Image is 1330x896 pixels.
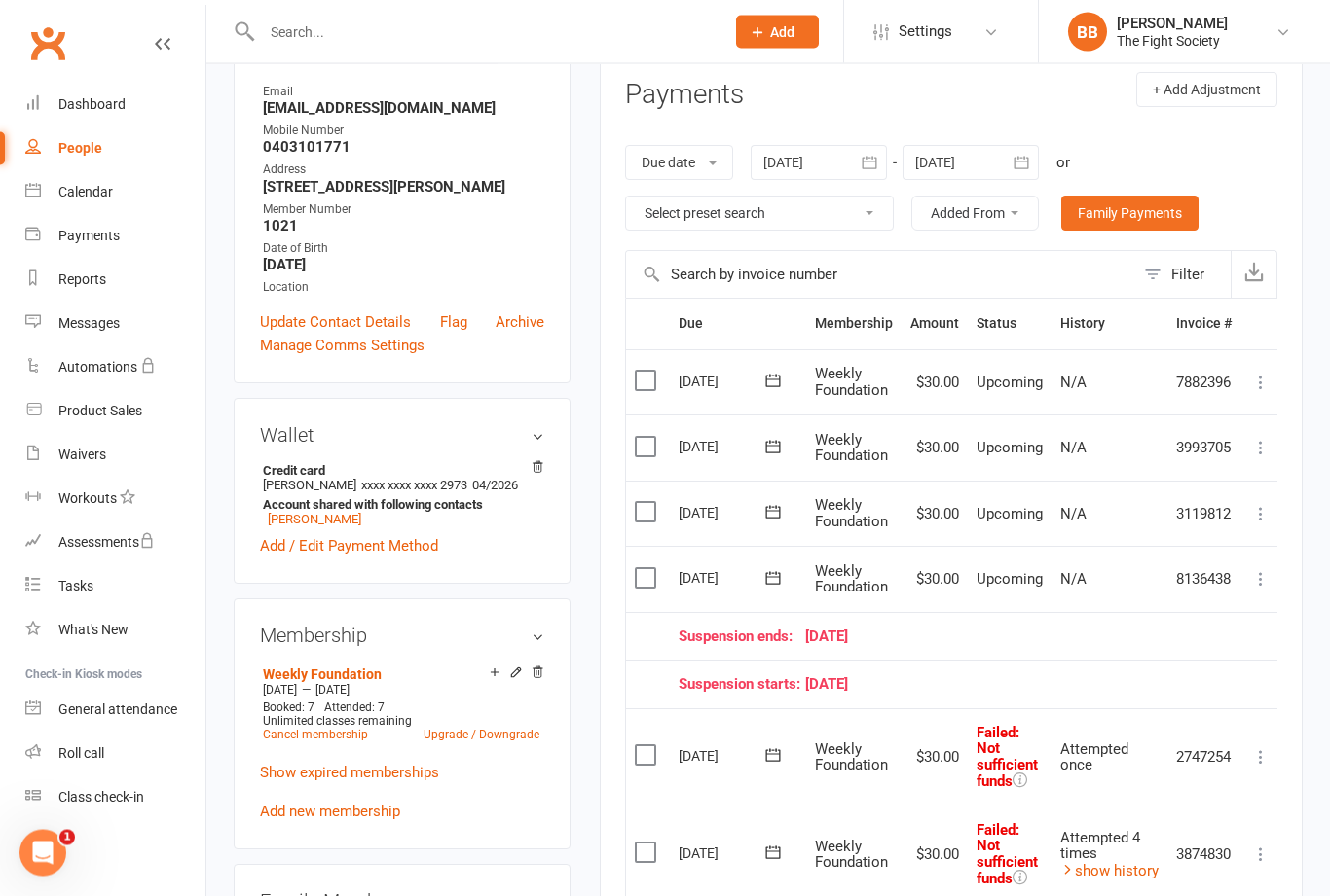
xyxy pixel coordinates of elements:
a: Show expired memberships [260,765,439,782]
td: $30.00 [902,709,968,806]
li: [PERSON_NAME] [260,461,544,530]
div: Mobile Number [263,123,544,141]
h3: Contact information [260,40,544,69]
a: Messages [25,302,205,345]
td: $30.00 [902,350,968,416]
strong: Credit card [263,464,535,479]
a: Class kiosk mode [25,775,205,819]
span: Weekly Foundation [815,366,888,400]
div: Messages [58,315,120,331]
strong: 1021 [263,218,544,235]
span: Suspension ends: [679,629,805,646]
span: Upcoming [977,506,1043,523]
span: Weekly Foundation [815,497,888,531]
a: What's New [25,608,205,652]
div: — [258,683,544,699]
span: Suspension starts: [679,677,805,694]
a: Roll call [25,732,205,775]
input: Search... [256,18,711,46]
a: Flag [440,311,467,335]
th: Status [968,300,1052,349]
div: [DATE] [679,839,768,869]
strong: 0403101771 [263,139,544,157]
span: Attended: 7 [324,701,385,715]
span: Attempted 4 times [1060,830,1140,864]
div: Calendar [58,184,113,199]
a: Add / Edit Payment Method [260,535,438,558]
a: Weekly Foundation [263,667,382,683]
div: [DATE] [679,629,1232,646]
span: Add [770,24,794,40]
div: Tasks [58,578,93,593]
div: Payments [58,228,120,243]
span: Weekly Foundation [815,432,888,466]
div: Automations [58,359,137,375]
span: Attempted once [1060,741,1128,775]
div: Member Number [263,201,544,220]
h3: Wallet [260,425,544,447]
input: Search by invoice number [626,252,1134,299]
td: 2747254 [1167,709,1240,806]
div: Workouts [58,490,117,506]
a: Archive [496,311,544,335]
strong: [EMAIL_ADDRESS][DOMAIN_NAME] [263,100,544,118]
div: Product Sales [58,403,142,418]
td: 3993705 [1167,415,1240,482]
span: : Not sufficient funds [977,725,1038,792]
span: [DATE] [263,684,297,698]
div: [DATE] [679,677,1232,694]
div: Assessments [58,534,155,550]
span: : Not sufficient funds [977,822,1038,889]
span: Failed [977,822,1038,889]
div: Reports [58,271,106,287]
a: Tasks [25,564,205,608]
div: or [1056,152,1070,175]
strong: Account shared with following contacts [263,498,535,513]
span: Failed [977,725,1038,792]
td: $30.00 [902,415,968,482]
button: + Add Adjustment [1136,73,1277,108]
a: Cancel membership [263,729,368,742]
span: Booked: 7 [263,701,314,715]
strong: [STREET_ADDRESS][PERSON_NAME] [263,179,544,197]
div: Dashboard [58,96,126,112]
span: Unlimited classes remaining [263,715,412,729]
a: General attendance kiosk mode [25,688,205,732]
div: BB [1068,13,1107,52]
th: Membership [806,300,902,349]
div: What's New [58,622,129,637]
a: Update Contact Details [260,311,411,335]
th: Amount [902,300,968,349]
div: [DATE] [679,498,768,528]
a: [PERSON_NAME] [268,513,361,527]
h3: Membership [260,626,544,647]
span: xxxx xxxx xxxx 2973 [361,479,467,493]
a: Payments [25,214,205,258]
span: Settings [899,10,952,54]
a: Reports [25,258,205,302]
div: Date of Birth [263,240,544,259]
th: Due [670,300,806,349]
td: 3119812 [1167,482,1240,548]
div: [DATE] [679,563,768,593]
th: Invoice # [1167,300,1240,349]
div: [PERSON_NAME] [1117,15,1228,32]
button: Added From [911,197,1039,232]
span: [DATE] [315,684,350,698]
button: Filter [1134,252,1231,299]
button: Add [736,16,819,49]
a: Automations [25,345,205,389]
iframe: Intercom live chat [19,830,66,877]
strong: [DATE] [263,257,544,274]
td: 8136438 [1167,547,1240,613]
a: Dashboard [25,83,205,126]
span: 04/2026 [472,479,518,493]
a: Product Sales [25,389,205,433]
div: Class check-in [58,789,144,805]
h3: Payments [625,81,744,111]
div: Email [263,84,544,102]
span: Weekly Foundation [815,839,888,873]
a: Manage Comms Settings [260,335,425,358]
div: Roll call [58,745,104,761]
td: $30.00 [902,482,968,548]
